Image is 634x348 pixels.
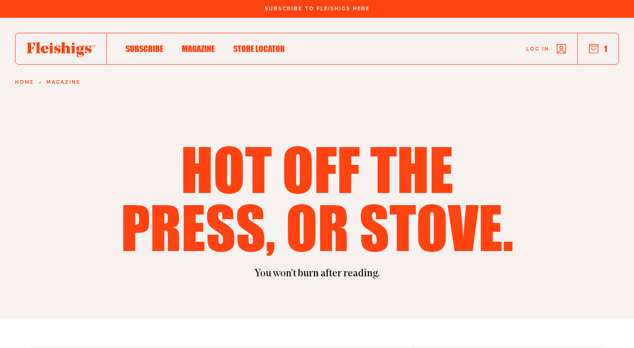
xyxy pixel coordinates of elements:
p: You won't burn after reading. [28,267,606,281]
a: Home [15,80,34,85]
a: Magazine [46,80,80,85]
button: 1 [589,44,607,54]
a: Log in [526,44,566,53]
span: Store locator [233,44,285,54]
span: Subscribe To Fleishigs Here [265,6,370,12]
span: Subscribe [126,44,163,54]
h1: Hot off the press, or stove. [115,140,520,256]
a: Subscribe To Fleishigs Here [263,6,372,11]
span: Magazine [182,44,215,54]
a: Magazine [182,42,215,55]
a: Store locator [233,42,285,55]
a: Subscribe [126,42,163,55]
span: Log in [526,45,549,52]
